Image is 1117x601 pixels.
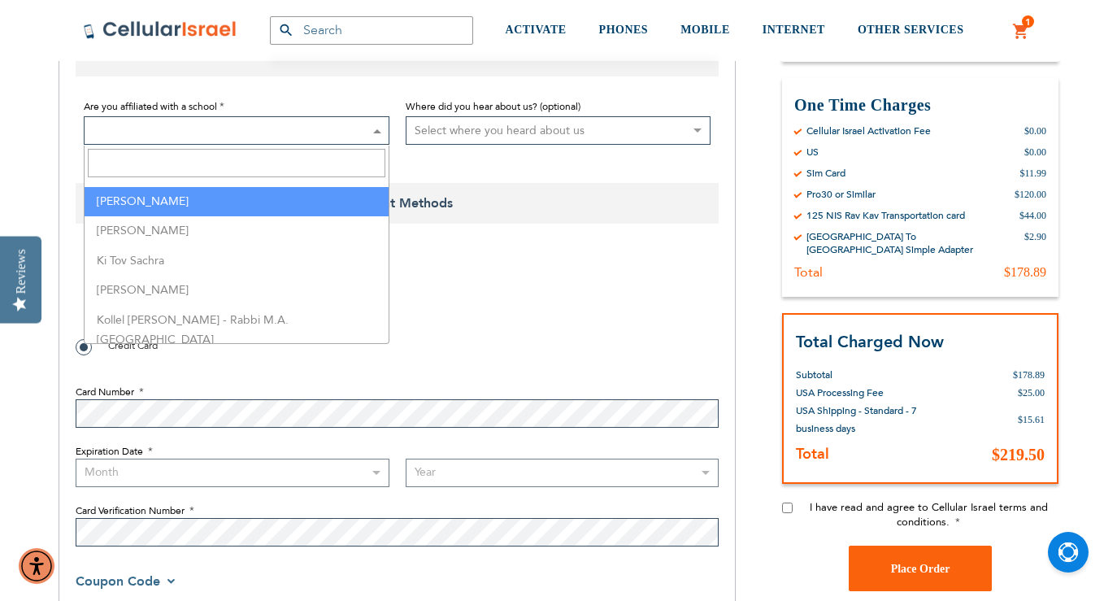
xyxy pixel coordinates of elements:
span: MOBILE [680,24,730,36]
div: Sim Card [806,166,845,179]
div: Total [794,263,823,280]
div: $11.99 [1019,166,1046,179]
div: [GEOGRAPHIC_DATA] To [GEOGRAPHIC_DATA] Simple Adapter [806,229,1012,255]
a: 1 [1012,22,1030,41]
li: [PERSON_NAME] [85,276,389,306]
span: Are you affiliated with a school [84,100,217,113]
span: PHONES [599,24,649,36]
div: Reviews [14,249,28,294]
span: USA Processing Fee [796,386,884,399]
div: Cellular Israel Activation Fee [806,124,931,137]
div: Pro30 or Similar [806,187,876,200]
th: Subtotal [796,354,923,384]
strong: Total [796,444,829,464]
span: ACTIVATE [506,24,567,36]
span: $219.50 [992,446,1045,464]
span: Place Order [891,562,950,574]
span: USA Shipping - Standard - 7 business days [796,404,917,435]
span: Card Number [76,385,134,398]
div: $120.00 [1015,187,1046,200]
div: $44.00 [1019,208,1046,221]
div: $0.00 [1024,145,1046,158]
iframe: reCAPTCHA [76,260,323,324]
input: Search [88,149,385,177]
strong: Total Charged Now [796,330,944,352]
span: $15.61 [1018,414,1045,425]
button: Place Order [849,546,992,591]
span: $25.00 [1018,387,1045,398]
h3: One Time Charges [794,94,1046,115]
span: $178.89 [1013,369,1045,381]
div: $2.90 [1024,229,1046,255]
div: 125 NIS Rav Kav Transportation card [806,208,965,221]
span: 1 [1025,15,1031,28]
span: Coupon Code [76,573,160,590]
li: [PERSON_NAME] [85,187,389,217]
div: US [806,145,819,158]
span: Expiration Date [76,445,143,458]
div: $0.00 [1024,124,1046,137]
span: INTERNET [763,24,825,36]
input: Search [270,16,473,45]
span: Payment Methods [76,183,719,224]
li: Ki Tov Sachra [85,246,389,277]
span: Where did you hear about us? (optional) [406,100,580,113]
span: I have read and agree to Cellular Israel terms and conditions. [810,500,1048,529]
span: Card Verification Number [76,504,185,517]
img: Cellular Israel Logo [83,20,237,40]
span: Credit Card [108,339,158,352]
li: [PERSON_NAME] [85,216,389,246]
span: OTHER SERVICES [858,24,964,36]
div: $178.89 [1004,263,1046,280]
div: Accessibility Menu [19,548,54,584]
li: Kollel [PERSON_NAME] - Rabbi M.A. [GEOGRAPHIC_DATA] [85,306,389,355]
